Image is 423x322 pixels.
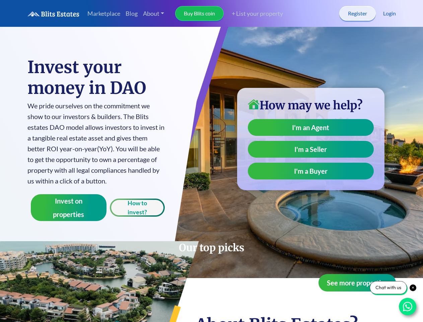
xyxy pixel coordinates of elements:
a: I'm an Agent [248,119,374,136]
a: Blog [123,6,140,21]
div: Chat with us [370,281,407,294]
img: home-icon [248,99,260,109]
a: Buy Blits coin [175,6,224,21]
button: How to invest? [110,199,165,217]
h3: How may we help? [248,99,374,112]
a: Login [383,9,396,17]
h2: Our top picks [27,241,396,254]
a: I'm a Buyer [248,163,374,179]
img: logo.6a08bd47fd1234313fe35534c588d03a.svg [27,11,79,17]
h1: Invest your money in DAO [27,57,165,99]
p: We pride ourselves on the commitment we show to our investors & builders. The Blits estates DAO m... [27,100,165,186]
a: + List your property [224,9,283,18]
a: About [140,6,167,21]
a: I'm a Seller [248,141,374,158]
button: See more properties [319,274,396,291]
button: Invest on properties [31,194,107,221]
a: Register [339,6,376,21]
a: Marketplace [85,6,123,21]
